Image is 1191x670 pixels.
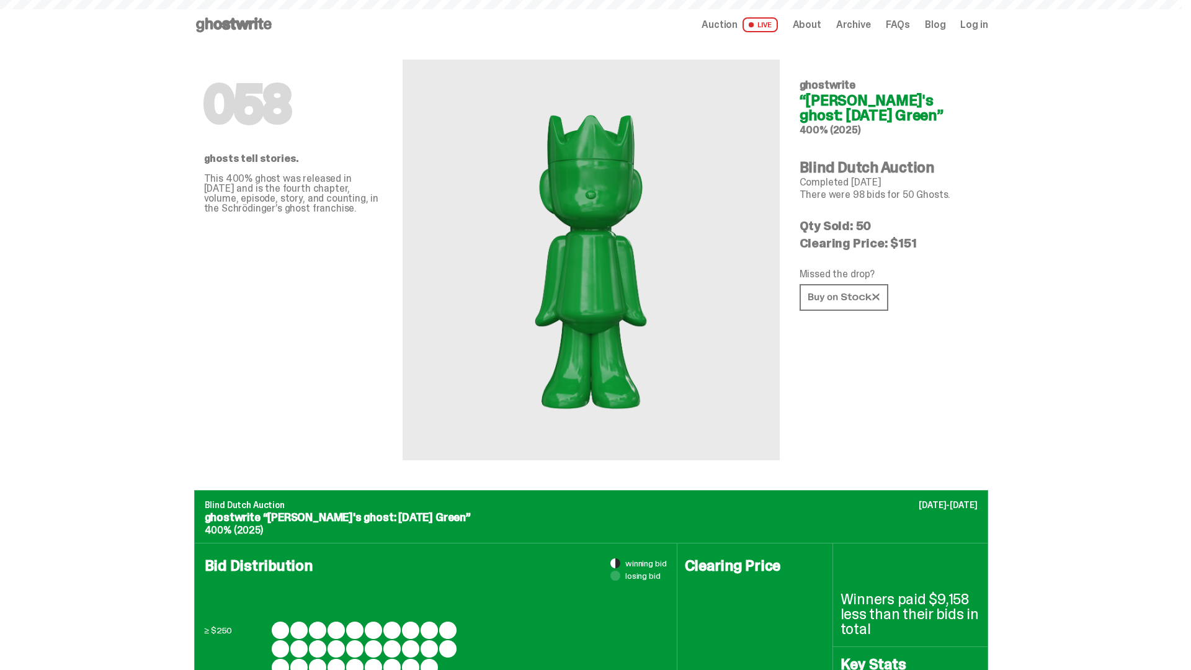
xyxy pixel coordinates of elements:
span: 400% (2025) [205,524,263,537]
p: [DATE]-[DATE] [919,501,977,509]
span: winning bid [625,559,666,568]
a: Blog [925,20,945,30]
p: Blind Dutch Auction [205,501,978,509]
img: ghostwrite&ldquo;Schrödinger's ghost: Sunday Green&rdquo; [455,89,728,431]
p: ghosts tell stories. [204,154,383,164]
p: This 400% ghost was released in [DATE] and is the fourth chapter, volume, episode, story, and cou... [204,174,383,213]
p: Clearing Price: $151 [800,237,978,249]
a: Archive [836,20,871,30]
span: LIVE [743,17,778,32]
p: ghostwrite “[PERSON_NAME]'s ghost: [DATE] Green” [205,512,978,523]
p: Qty Sold: 50 [800,220,978,232]
span: ghostwrite [800,78,855,92]
h4: “[PERSON_NAME]'s ghost: [DATE] Green” [800,93,978,123]
p: Completed [DATE] [800,177,978,187]
p: There were 98 bids for 50 Ghosts. [800,190,978,200]
p: Winners paid $9,158 less than their bids in total [841,592,980,636]
a: About [793,20,821,30]
a: Log in [960,20,988,30]
span: 400% (2025) [800,123,861,136]
a: Auction LIVE [702,17,777,32]
h1: 058 [204,79,383,129]
span: losing bid [625,571,661,580]
p: Missed the drop? [800,269,978,279]
h4: Bid Distribution [205,558,667,613]
h4: Blind Dutch Auction [800,160,978,175]
h4: Clearing Price [685,558,825,573]
span: Auction [702,20,738,30]
a: FAQs [886,20,910,30]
